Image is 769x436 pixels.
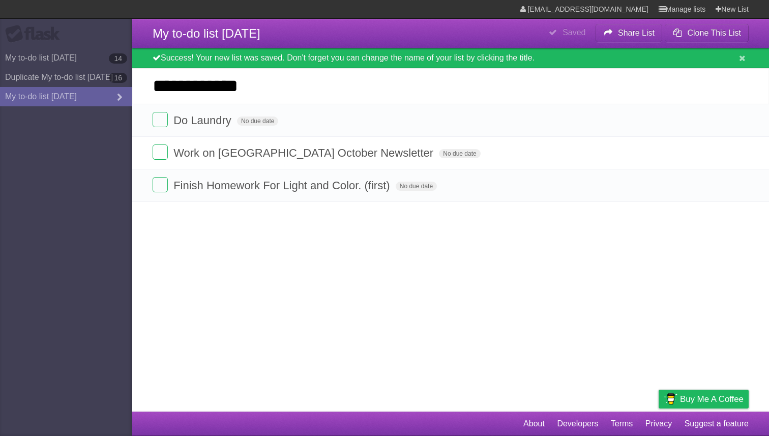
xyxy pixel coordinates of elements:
[557,414,598,433] a: Developers
[439,149,480,158] span: No due date
[396,182,437,191] span: No due date
[664,390,677,408] img: Buy me a coffee
[645,414,672,433] a: Privacy
[563,28,585,37] b: Saved
[680,390,744,408] span: Buy me a coffee
[523,414,545,433] a: About
[685,414,749,433] a: Suggest a feature
[665,24,749,42] button: Clone This List
[611,414,633,433] a: Terms
[659,390,749,409] a: Buy me a coffee
[618,28,655,37] b: Share List
[596,24,663,42] button: Share List
[687,28,741,37] b: Clone This List
[153,177,168,192] label: Done
[109,73,127,83] b: 16
[109,53,127,64] b: 14
[237,117,278,126] span: No due date
[5,25,66,43] div: Flask
[153,144,168,160] label: Done
[153,26,260,40] span: My to-do list [DATE]
[173,147,436,159] span: Work on [GEOGRAPHIC_DATA] October Newsletter
[153,112,168,127] label: Done
[132,48,769,68] div: Success! Your new list was saved. Don't forget you can change the name of your list by clicking t...
[173,179,392,192] span: Finish Homework For Light and Color. (first)
[173,114,234,127] span: Do Laundry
